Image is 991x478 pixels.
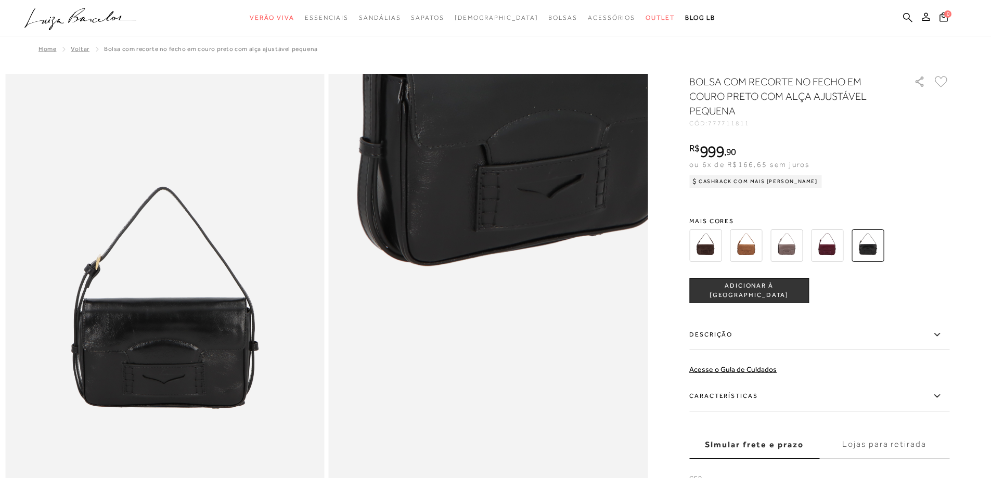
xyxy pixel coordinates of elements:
[689,144,700,153] i: R$
[305,14,349,21] span: Essenciais
[359,8,401,28] a: categoryNavScreenReaderText
[250,8,294,28] a: categoryNavScreenReaderText
[250,14,294,21] span: Verão Viva
[724,147,736,157] i: ,
[689,320,949,350] label: Descrição
[411,14,444,21] span: Sapatos
[689,365,777,373] a: Acesse o Guia de Cuidados
[689,160,809,169] span: ou 6x de R$166,65 sem juros
[689,120,897,126] div: CÓD:
[700,142,724,161] span: 999
[819,431,949,459] label: Lojas para retirada
[689,229,722,262] img: BOLSA COM RECORTE NO FECHO EM CAMURÇA CAFÉ COM ALÇA AJUSTÁVEL PEQUENA
[730,229,762,262] img: BOLSA COM RECORTE NO FECHO EM CAMURÇA CARAMELO COM ALÇA AJUSTÁVEL PEQUENA
[689,218,949,224] span: Mais cores
[944,10,951,18] span: 0
[726,146,736,157] span: 90
[359,14,401,21] span: Sandálias
[689,175,822,188] div: Cashback com Mais [PERSON_NAME]
[71,45,89,53] a: Voltar
[852,229,884,262] img: BOLSA COM RECORTE NO FECHO EM COURO PRETO COM ALÇA AJUSTÁVEL PEQUENA
[548,14,577,21] span: Bolsas
[770,229,803,262] img: BOLSA COM RECORTE NO FECHO EM COURO CINZA DUMBO COM ALÇA AJUSTÁVEL PEQUENA
[455,8,538,28] a: noSubCategoriesText
[811,229,843,262] img: BOLSA COM RECORTE NO FECHO EM COURO MARSALA COM ALÇA AJUSTÁVEL PEQUENA
[936,11,951,25] button: 0
[588,8,635,28] a: categoryNavScreenReaderText
[689,431,819,459] label: Simular frete e prazo
[104,45,318,53] span: BOLSA COM RECORTE NO FECHO EM COURO PRETO COM ALÇA AJUSTÁVEL PEQUENA
[305,8,349,28] a: categoryNavScreenReaderText
[38,45,56,53] a: Home
[685,14,715,21] span: BLOG LB
[708,120,750,127] span: 777711811
[689,278,809,303] button: ADICIONAR À [GEOGRAPHIC_DATA]
[690,281,808,300] span: ADICIONAR À [GEOGRAPHIC_DATA]
[588,14,635,21] span: Acessórios
[548,8,577,28] a: categoryNavScreenReaderText
[689,381,949,411] label: Características
[689,74,884,118] h1: BOLSA COM RECORTE NO FECHO EM COURO PRETO COM ALÇA AJUSTÁVEL PEQUENA
[455,14,538,21] span: [DEMOGRAPHIC_DATA]
[411,8,444,28] a: categoryNavScreenReaderText
[646,14,675,21] span: Outlet
[685,8,715,28] a: BLOG LB
[646,8,675,28] a: categoryNavScreenReaderText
